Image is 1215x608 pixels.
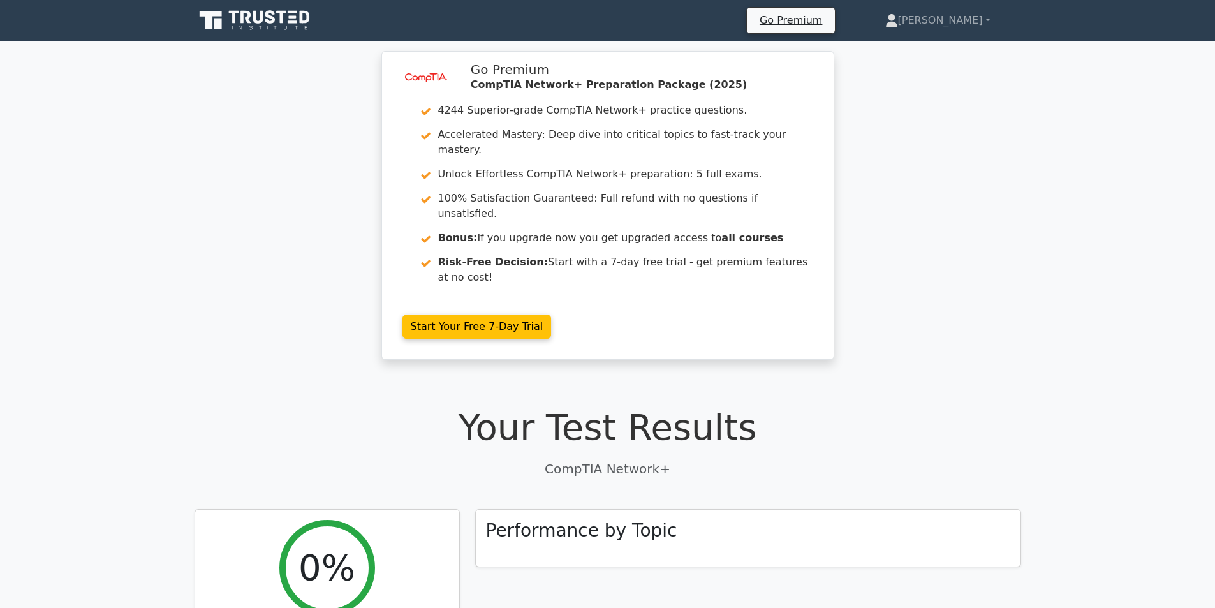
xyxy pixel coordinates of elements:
[855,8,1021,33] a: [PERSON_NAME]
[752,11,830,29] a: Go Premium
[195,459,1021,478] p: CompTIA Network+
[402,315,552,339] a: Start Your Free 7-Day Trial
[298,546,355,589] h2: 0%
[195,406,1021,449] h1: Your Test Results
[486,520,677,542] h3: Performance by Topic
